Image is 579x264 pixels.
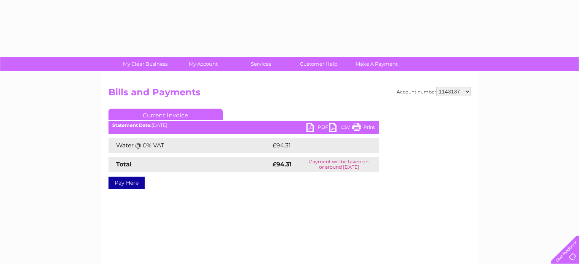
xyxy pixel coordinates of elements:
div: Account number [397,87,471,96]
td: Payment will be taken on or around [DATE] [299,157,379,172]
a: Make A Payment [345,57,408,71]
a: Print [352,123,375,134]
strong: Total [116,161,132,168]
a: Current Invoice [108,109,223,120]
h2: Bills and Payments [108,87,471,101]
b: Statement Date: [112,122,152,128]
a: Customer Help [287,57,350,71]
a: PDF [306,123,329,134]
a: Pay Here [108,177,145,189]
td: £94.31 [271,138,363,153]
a: My Account [172,57,234,71]
a: My Clear Business [114,57,177,71]
a: CSV [329,123,352,134]
strong: £94.31 [273,161,292,168]
td: Water @ 0% VAT [108,138,271,153]
a: Services [230,57,292,71]
div: [DATE] [108,123,379,128]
